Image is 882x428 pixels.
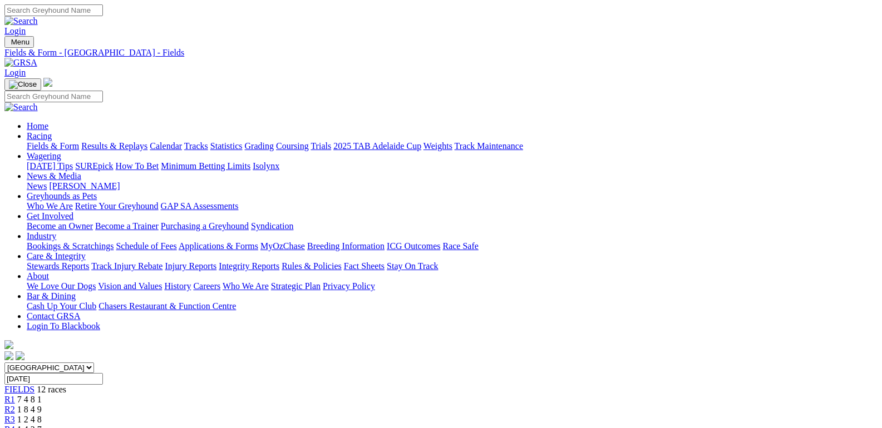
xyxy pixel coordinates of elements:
[4,405,15,414] a: R2
[81,141,147,151] a: Results & Replays
[27,191,97,201] a: Greyhounds as Pets
[150,141,182,151] a: Calendar
[27,121,48,131] a: Home
[4,385,35,394] a: FIELDS
[311,141,331,151] a: Trials
[27,141,79,151] a: Fields & Form
[11,38,29,46] span: Menu
[4,68,26,77] a: Login
[27,261,89,271] a: Stewards Reports
[98,301,236,311] a: Chasers Restaurant & Function Centre
[27,181,878,191] div: News & Media
[307,241,385,251] a: Breeding Information
[323,281,375,291] a: Privacy Policy
[251,221,293,231] a: Syndication
[27,281,878,291] div: About
[165,261,216,271] a: Injury Reports
[91,261,162,271] a: Track Injury Rebate
[27,141,878,151] div: Racing
[4,26,26,36] a: Login
[184,141,208,151] a: Tracks
[27,241,114,251] a: Bookings & Scratchings
[223,281,269,291] a: Who We Are
[27,241,878,251] div: Industry
[17,415,42,424] span: 1 2 4 8
[164,281,191,291] a: History
[27,231,56,241] a: Industry
[98,281,162,291] a: Vision and Values
[27,311,80,321] a: Contact GRSA
[27,321,100,331] a: Login To Blackbook
[27,221,93,231] a: Become an Owner
[43,78,52,87] img: logo-grsa-white.png
[260,241,305,251] a: MyOzChase
[4,48,878,58] a: Fields & Form - [GEOGRAPHIC_DATA] - Fields
[4,395,15,404] a: R1
[276,141,309,151] a: Coursing
[442,241,478,251] a: Race Safe
[4,351,13,360] img: facebook.svg
[4,415,15,424] a: R3
[27,201,878,211] div: Greyhounds as Pets
[387,261,438,271] a: Stay On Track
[245,141,274,151] a: Grading
[37,385,66,394] span: 12 races
[75,201,159,211] a: Retire Your Greyhound
[193,281,220,291] a: Careers
[75,161,113,171] a: SUREpick
[49,181,120,191] a: [PERSON_NAME]
[333,141,421,151] a: 2025 TAB Adelaide Cup
[27,261,878,271] div: Care & Integrity
[16,351,24,360] img: twitter.svg
[253,161,279,171] a: Isolynx
[161,221,249,231] a: Purchasing a Greyhound
[219,261,279,271] a: Integrity Reports
[27,131,52,141] a: Racing
[116,241,176,251] a: Schedule of Fees
[4,91,103,102] input: Search
[27,161,73,171] a: [DATE] Tips
[27,151,61,161] a: Wagering
[27,211,73,221] a: Get Involved
[4,340,13,349] img: logo-grsa-white.png
[4,78,41,91] button: Toggle navigation
[9,80,37,89] img: Close
[271,281,321,291] a: Strategic Plan
[179,241,258,251] a: Applications & Forms
[116,161,159,171] a: How To Bet
[17,405,42,414] span: 1 8 4 9
[4,4,103,16] input: Search
[27,291,76,301] a: Bar & Dining
[27,201,73,211] a: Who We Are
[27,181,47,191] a: News
[27,161,878,171] div: Wagering
[27,251,86,261] a: Care & Integrity
[4,16,38,26] img: Search
[282,261,342,271] a: Rules & Policies
[161,201,239,211] a: GAP SA Assessments
[27,301,878,311] div: Bar & Dining
[210,141,243,151] a: Statistics
[27,271,49,281] a: About
[17,395,42,404] span: 7 4 8 1
[95,221,159,231] a: Become a Trainer
[4,102,38,112] img: Search
[423,141,452,151] a: Weights
[27,171,81,181] a: News & Media
[27,281,96,291] a: We Love Our Dogs
[344,261,385,271] a: Fact Sheets
[387,241,440,251] a: ICG Outcomes
[27,221,878,231] div: Get Involved
[27,301,96,311] a: Cash Up Your Club
[455,141,523,151] a: Track Maintenance
[161,161,250,171] a: Minimum Betting Limits
[4,58,37,68] img: GRSA
[4,36,34,48] button: Toggle navigation
[4,373,103,385] input: Select date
